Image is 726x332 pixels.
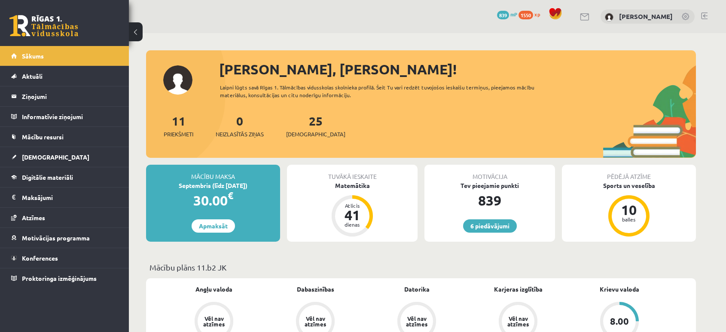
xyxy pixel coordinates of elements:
a: Digitālie materiāli [11,167,118,187]
img: Arnolds Mikuličs [605,13,613,22]
legend: Maksājumi [22,188,118,207]
div: Laipni lūgts savā Rīgas 1. Tālmācības vidusskolas skolnieka profilā. Šeit Tu vari redzēt tuvojošo... [220,83,550,99]
span: Neizlasītās ziņas [216,130,264,138]
span: Digitālie materiāli [22,173,73,181]
p: Mācību plāns 11.b2 JK [149,261,692,273]
div: Motivācija [424,165,555,181]
a: Datorika [404,285,430,294]
span: xp [534,11,540,18]
a: Karjeras izglītība [494,285,543,294]
legend: Informatīvie ziņojumi [22,107,118,126]
a: 0Neizlasītās ziņas [216,113,264,138]
div: Vēl nav atzīmes [405,316,429,327]
div: dienas [339,222,365,227]
div: Sports un veselība [562,181,696,190]
span: Priekšmeti [164,130,193,138]
div: Vēl nav atzīmes [202,316,226,327]
div: 8.00 [610,317,629,326]
a: Rīgas 1. Tālmācības vidusskola [9,15,78,37]
span: Konferences [22,254,58,262]
div: 839 [424,190,555,211]
a: 11Priekšmeti [164,113,193,138]
div: Mācību maksa [146,165,280,181]
a: Ziņojumi [11,86,118,106]
span: 839 [497,11,509,19]
span: Aktuāli [22,72,43,80]
div: Tuvākā ieskaite [287,165,418,181]
a: Aktuāli [11,66,118,86]
a: 6 piedāvājumi [463,219,517,233]
div: Tev pieejamie punkti [424,181,555,190]
div: 10 [616,203,642,217]
a: [DEMOGRAPHIC_DATA] [11,147,118,167]
a: Angļu valoda [195,285,232,294]
div: Matemātika [287,181,418,190]
span: [DEMOGRAPHIC_DATA] [286,130,345,138]
a: Informatīvie ziņojumi [11,107,118,126]
legend: Ziņojumi [22,86,118,106]
a: Dabaszinības [297,285,334,294]
span: Proktoringa izmēģinājums [22,274,97,282]
span: [DEMOGRAPHIC_DATA] [22,153,89,161]
a: Maksājumi [11,188,118,207]
a: Apmaksāt [192,219,235,233]
div: [PERSON_NAME], [PERSON_NAME]! [219,59,696,80]
a: Sports un veselība 10 balles [562,181,696,238]
span: Sākums [22,52,44,60]
a: Atzīmes [11,208,118,227]
a: Sākums [11,46,118,66]
a: Proktoringa izmēģinājums [11,268,118,288]
span: Motivācijas programma [22,234,90,242]
div: Atlicis [339,203,365,208]
a: Motivācijas programma [11,228,118,248]
a: 1550 xp [519,11,544,18]
a: Matemātika Atlicis 41 dienas [287,181,418,238]
span: 1550 [519,11,533,19]
div: Pēdējā atzīme [562,165,696,181]
span: Mācību resursi [22,133,64,141]
div: Vēl nav atzīmes [303,316,327,327]
span: mP [510,11,517,18]
a: 25[DEMOGRAPHIC_DATA] [286,113,345,138]
div: Vēl nav atzīmes [506,316,530,327]
div: 41 [339,208,365,222]
div: balles [616,217,642,222]
div: Septembris (līdz [DATE]) [146,181,280,190]
a: 839 mP [497,11,517,18]
a: Mācību resursi [11,127,118,147]
a: [PERSON_NAME] [619,12,673,21]
a: Krievu valoda [600,285,639,294]
a: Konferences [11,248,118,268]
span: € [228,189,233,202]
span: Atzīmes [22,214,45,221]
div: 30.00 [146,190,280,211]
